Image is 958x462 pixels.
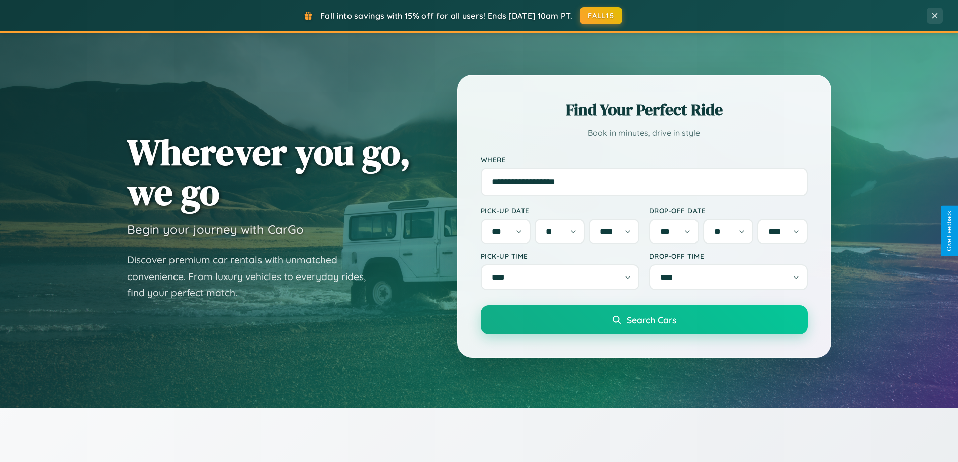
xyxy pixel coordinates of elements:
label: Pick-up Date [481,206,639,215]
label: Drop-off Date [649,206,808,215]
h3: Begin your journey with CarGo [127,222,304,237]
p: Book in minutes, drive in style [481,126,808,140]
span: Search Cars [627,314,676,325]
p: Discover premium car rentals with unmatched convenience. From luxury vehicles to everyday rides, ... [127,252,379,301]
span: Fall into savings with 15% off for all users! Ends [DATE] 10am PT. [320,11,572,21]
label: Drop-off Time [649,252,808,260]
button: Search Cars [481,305,808,334]
div: Give Feedback [946,211,953,251]
button: FALL15 [580,7,622,24]
label: Where [481,155,808,164]
h1: Wherever you go, we go [127,132,411,212]
h2: Find Your Perfect Ride [481,99,808,121]
label: Pick-up Time [481,252,639,260]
